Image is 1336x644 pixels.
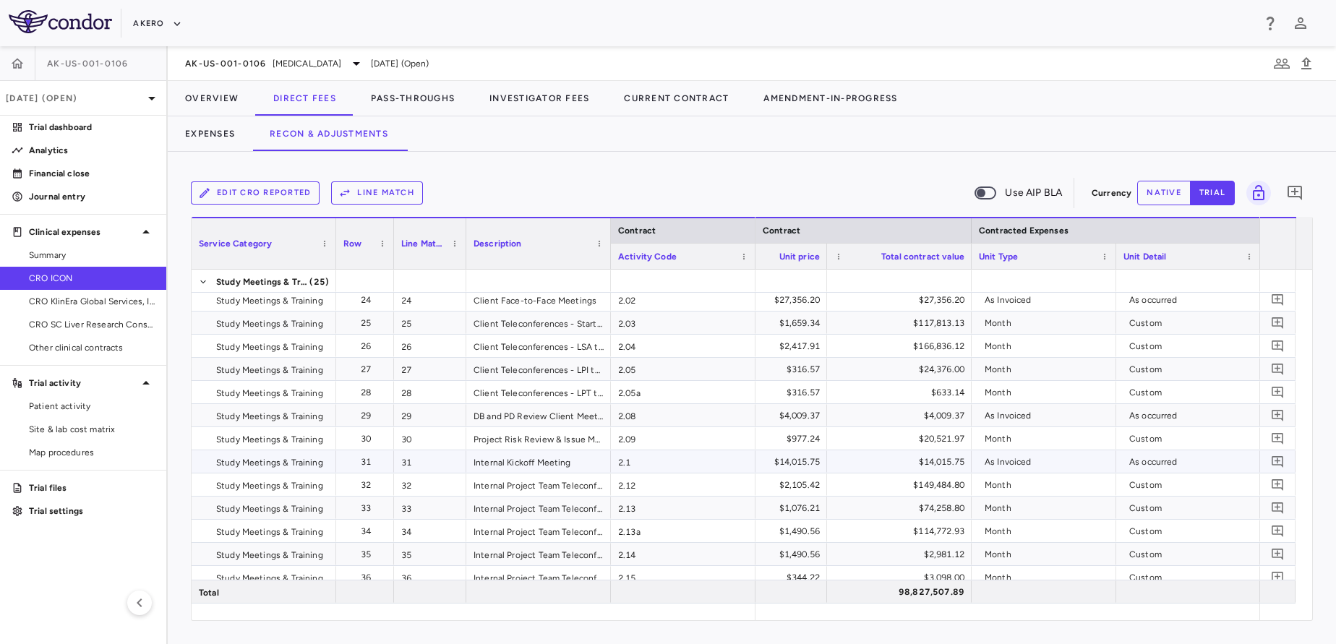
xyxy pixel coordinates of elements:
div: $977.24 [695,427,820,450]
svg: Add comment [1271,385,1285,399]
div: DB and PD Review Client Meeting [466,404,611,426]
button: Investigator Fees [472,81,607,116]
div: Custom [1129,520,1254,543]
div: $74,258.80 [840,497,964,520]
span: Activity Code [618,252,677,262]
div: Month [985,566,1109,589]
div: $27,356.20 [840,288,964,312]
button: Add comment [1283,181,1307,205]
div: $27,356.20 [695,288,820,312]
div: Client Teleconferences - Start to LSA [466,312,611,334]
svg: Add comment [1271,524,1285,538]
div: As Invoiced [985,404,1109,427]
div: Client Teleconferences - LPT to LPO [466,381,611,403]
div: 2.14 [611,543,755,565]
div: Custom [1129,566,1254,589]
div: 32 [349,473,387,497]
span: Other clinical contracts [29,341,155,354]
div: Month [985,427,1109,450]
button: native [1137,181,1191,205]
div: 2.1 [611,450,755,473]
span: Total [199,581,219,604]
div: 2.05 [611,358,755,380]
div: $114,772.93 [840,520,964,543]
button: Add comment [1268,521,1288,541]
div: 27 [349,358,387,381]
div: Custom [1129,543,1254,566]
div: Internal Project Team Teleconferences - LPO - Study End [466,566,611,588]
div: Custom [1129,427,1254,450]
div: Custom [1129,358,1254,381]
svg: Add comment [1271,547,1285,561]
button: Add comment [1268,405,1288,425]
span: Use AIP BLA [1005,185,1062,201]
div: 2.08 [611,404,755,426]
div: Month [985,520,1109,543]
div: $2,981.12 [840,543,964,566]
div: As occurred [1129,288,1254,312]
div: 31 [394,450,466,473]
div: Month [985,543,1109,566]
svg: Add comment [1271,408,1285,422]
span: Summary [29,249,155,262]
span: Study Meetings & Training [216,428,323,451]
span: AK-US-001-0106 [185,58,267,69]
div: $117,813.13 [840,312,964,335]
div: 2.12 [611,473,755,496]
div: Month [985,381,1109,404]
span: Study Meetings & Training [216,497,323,520]
span: Study Meetings & Training [216,312,323,335]
svg: Add comment [1271,362,1285,376]
div: Client Teleconferences - LSA to LPI [466,335,611,357]
div: 36 [349,566,387,589]
div: Internal Project Team Teleconferences - Start to LSA [466,473,611,496]
div: $14,015.75 [695,450,820,473]
div: 2.15 [611,566,755,588]
div: 25 [349,312,387,335]
span: Total contract value [881,252,964,262]
div: $149,484.80 [840,473,964,497]
div: $14,015.75 [840,450,964,473]
span: Study Meetings & Training [216,567,323,590]
span: AK-US-001-0106 [47,58,129,69]
img: logo-full-BYUhSk78.svg [9,10,112,33]
button: Add comment [1268,498,1288,518]
div: $1,490.56 [695,543,820,566]
div: $24,376.00 [840,358,964,381]
div: 2.04 [611,335,755,357]
span: Study Meetings & Training [216,520,323,544]
span: Patient activity [29,400,155,413]
p: Clinical expenses [29,226,137,239]
div: 34 [349,520,387,543]
span: Study Meetings & Training [216,270,308,293]
button: Add comment [1268,544,1288,564]
button: Direct Fees [256,81,354,116]
div: 2.05a [611,381,755,403]
button: Add comment [1268,429,1288,448]
svg: Add comment [1271,293,1285,306]
div: $3,098.00 [840,566,964,589]
button: Amendment-In-Progress [746,81,915,116]
div: Custom [1129,381,1254,404]
div: Custom [1129,473,1254,497]
div: Custom [1129,312,1254,335]
div: $166,836.12 [840,335,964,358]
span: Unit Detail [1123,252,1167,262]
div: $20,521.97 [840,427,964,450]
button: Current Contract [607,81,746,116]
div: 34 [394,520,466,542]
svg: Add comment [1271,478,1285,491]
div: $1,076.21 [695,497,820,520]
button: Line Match [331,181,423,205]
button: Pass-Throughs [354,81,472,116]
button: Add comment [1268,336,1288,356]
p: Currency [1092,186,1131,199]
p: Financial close [29,167,155,180]
p: Trial activity [29,377,137,390]
button: Add comment [1268,313,1288,332]
div: Internal Kickoff Meeting [466,450,611,473]
div: 32 [394,473,466,496]
div: 28 [349,381,387,404]
span: CRO ICON [29,272,155,285]
div: Month [985,358,1109,381]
